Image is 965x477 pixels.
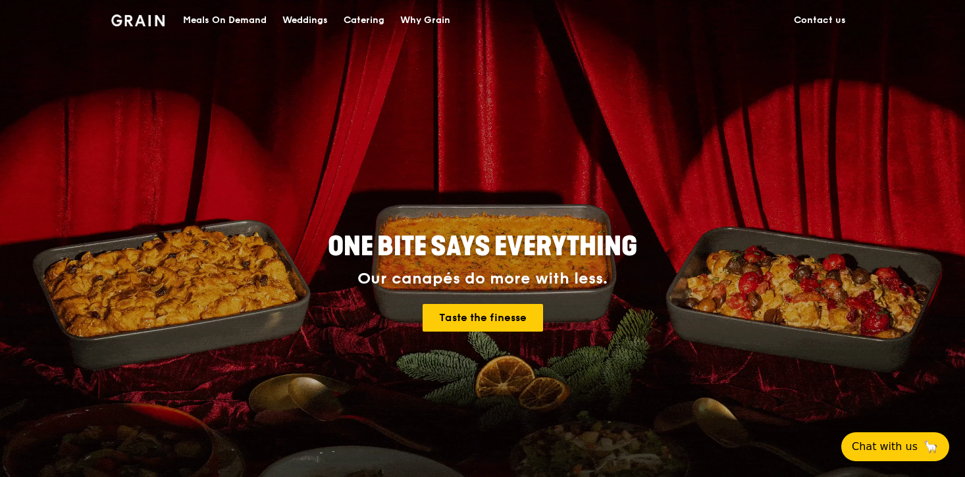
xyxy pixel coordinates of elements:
[344,1,384,40] div: Catering
[852,439,918,455] span: Chat with us
[282,1,328,40] div: Weddings
[274,1,336,40] a: Weddings
[246,270,719,288] div: Our canapés do more with less.
[336,1,392,40] a: Catering
[183,1,267,40] div: Meals On Demand
[786,1,854,40] a: Contact us
[841,432,949,461] button: Chat with us🦙
[923,439,939,455] span: 🦙
[392,1,458,40] a: Why Grain
[328,231,637,263] span: ONE BITE SAYS EVERYTHING
[423,304,543,332] a: Taste the finesse
[400,1,450,40] div: Why Grain
[111,14,165,26] img: Grain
